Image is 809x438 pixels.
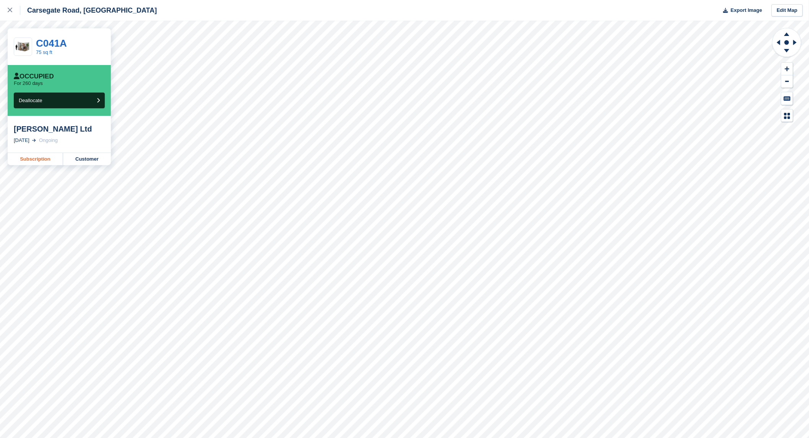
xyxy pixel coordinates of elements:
button: Deallocate [14,93,105,108]
div: Ongoing [39,137,58,144]
span: Export Image [731,7,762,14]
div: Carsegate Road, [GEOGRAPHIC_DATA] [20,6,157,15]
p: For 260 days [14,80,43,86]
span: Deallocate [19,98,42,103]
button: Export Image [719,4,762,17]
a: 75 sq ft [36,49,52,55]
a: Subscription [8,153,63,165]
button: Map Legend [781,109,793,122]
button: Zoom In [781,63,793,75]
a: Edit Map [772,4,803,17]
a: C041A [36,37,67,49]
button: Keyboard Shortcuts [781,92,793,105]
div: [DATE] [14,137,29,144]
button: Zoom Out [781,75,793,88]
img: arrow-right-light-icn-cde0832a797a2874e46488d9cf13f60e5c3a73dbe684e267c42b8395dfbc2abf.svg [32,139,36,142]
img: 64-sqft-unit.jpg [14,40,32,54]
div: Occupied [14,73,54,80]
a: Customer [63,153,111,165]
div: [PERSON_NAME] Ltd [14,124,105,134]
